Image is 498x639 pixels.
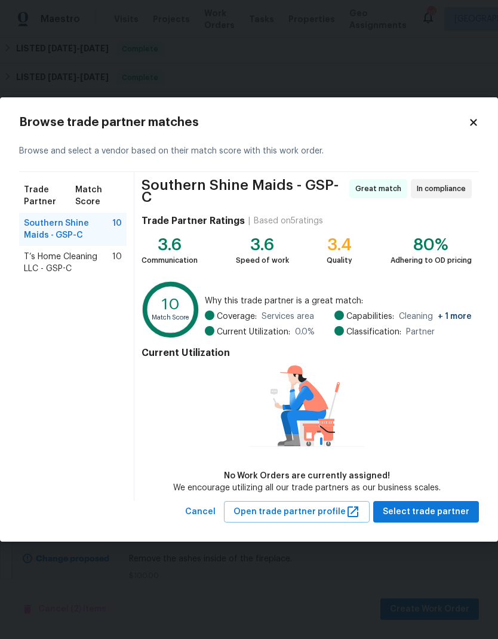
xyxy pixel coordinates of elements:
[346,311,394,322] span: Capabilities:
[112,251,122,275] span: 10
[245,215,254,227] div: |
[327,239,352,251] div: 3.4
[399,311,472,322] span: Cleaning
[142,347,472,359] h4: Current Utilization
[205,295,472,307] span: Why this trade partner is a great match:
[391,254,472,266] div: Adhering to OD pricing
[327,254,352,266] div: Quality
[24,251,112,275] span: T’s Home Cleaning LLC - GSP-C
[262,311,314,322] span: Services area
[417,183,471,195] span: In compliance
[162,296,180,312] text: 10
[383,505,469,520] span: Select trade partner
[142,215,245,227] h4: Trade Partner Ratings
[406,326,435,338] span: Partner
[75,184,122,208] span: Match Score
[24,184,75,208] span: Trade Partner
[233,505,360,520] span: Open trade partner profile
[19,116,468,128] h2: Browse trade partner matches
[142,254,198,266] div: Communication
[142,179,346,203] span: Southern Shine Maids - GSP-C
[19,131,479,172] div: Browse and select a vendor based on their match score with this work order.
[152,314,190,320] text: Match Score
[142,239,198,251] div: 3.6
[217,326,290,338] span: Current Utilization:
[180,501,220,523] button: Cancel
[355,183,406,195] span: Great match
[346,326,401,338] span: Classification:
[254,215,323,227] div: Based on 5 ratings
[173,470,441,482] div: No Work Orders are currently assigned!
[112,217,122,241] span: 10
[391,239,472,251] div: 80%
[295,326,315,338] span: 0.0 %
[173,482,441,494] div: We encourage utilizing all our trade partners as our business scales.
[24,217,112,241] span: Southern Shine Maids - GSP-C
[236,254,289,266] div: Speed of work
[438,312,472,321] span: + 1 more
[217,311,257,322] span: Coverage:
[224,501,370,523] button: Open trade partner profile
[236,239,289,251] div: 3.6
[185,505,216,520] span: Cancel
[373,501,479,523] button: Select trade partner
